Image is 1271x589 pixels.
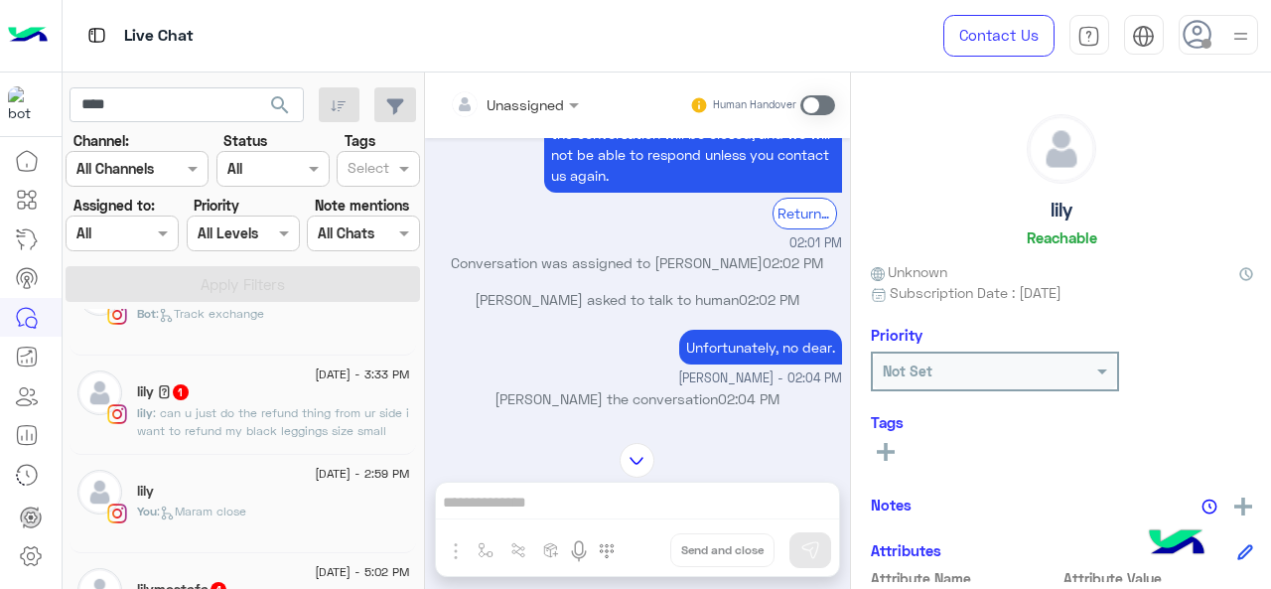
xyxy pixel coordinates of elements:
span: lily [137,405,153,420]
img: tab [1077,25,1100,48]
h6: Reachable [1027,228,1097,246]
button: Send and close [670,533,775,567]
img: profile [1228,24,1253,49]
span: Bot [137,306,156,321]
img: tab [1132,25,1155,48]
img: tab [84,23,109,48]
img: 317874714732967 [8,86,44,122]
span: [DATE] - 5:02 PM [315,563,409,581]
h6: Attributes [871,541,941,559]
img: hulul-logo.png [1142,510,1211,579]
span: [PERSON_NAME] - 02:04 PM [678,369,842,388]
button: Apply Filters [66,266,420,302]
p: 16/8/2025, 2:04 PM [679,330,842,365]
a: tab [1069,15,1109,57]
span: You [137,504,157,518]
h6: Tags [871,413,1253,431]
span: 02:02 PM [763,254,823,271]
label: Tags [345,130,375,151]
span: can u just do the refund thing from ur side i want to refund my black leggings size small [137,405,409,438]
label: Note mentions [315,195,409,216]
a: Contact Us [943,15,1055,57]
img: defaultAdmin.png [1028,115,1095,183]
img: defaultAdmin.png [77,470,122,515]
button: search [256,87,305,130]
div: Select [345,157,389,183]
h5: lily 𓆉 [137,383,191,400]
label: Priority [194,195,239,216]
div: Return to Main Menu [773,198,837,228]
span: 02:01 PM [789,234,842,253]
h6: Priority [871,326,922,344]
img: Instagram [107,504,127,523]
img: notes [1201,499,1217,515]
p: [PERSON_NAME] the conversation [432,388,842,409]
small: Human Handover [713,97,796,113]
span: 1 [173,384,189,400]
span: : Maram close [157,504,246,518]
span: Subscription Date : [DATE] [890,282,1061,303]
label: Status [223,130,267,151]
img: defaultAdmin.png [77,370,122,415]
p: [PERSON_NAME] asked to talk to human [432,289,842,310]
label: Channel: [73,130,129,151]
span: search [268,93,292,117]
label: Assigned to: [73,195,155,216]
img: Logo [8,15,48,57]
span: : Track exchange [156,306,264,321]
img: Instagram [107,404,127,424]
span: 02:02 PM [739,291,799,308]
p: Live Chat [124,23,194,50]
p: Conversation was assigned to [PERSON_NAME] [432,252,842,273]
span: 02:04 PM [718,390,779,407]
span: Attribute Name [871,568,1060,589]
span: [DATE] - 3:33 PM [315,366,409,383]
span: Attribute Value [1063,568,1253,589]
img: scroll [620,443,654,478]
h5: lily [137,483,154,500]
img: Instagram [107,305,127,325]
span: [DATE] - 2:59 PM [315,465,409,483]
span: Unknown [871,261,948,282]
img: add [1234,498,1252,515]
h6: Notes [871,496,912,514]
h5: lily [1051,199,1072,221]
